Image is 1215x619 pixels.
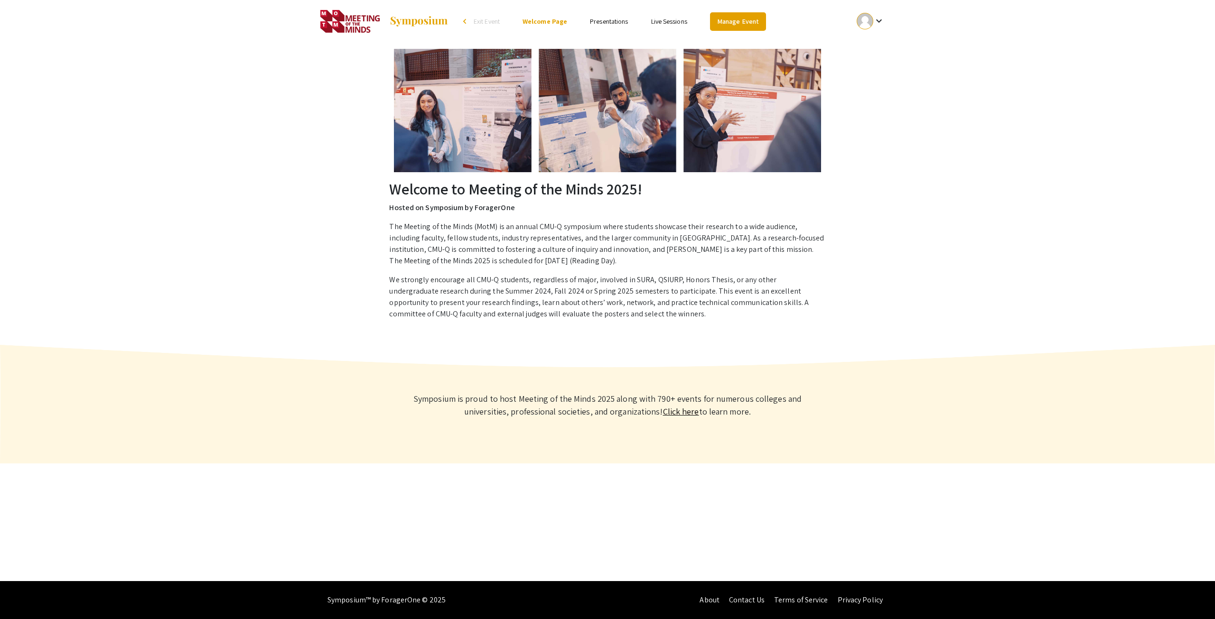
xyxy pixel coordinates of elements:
[403,392,812,418] p: Symposium is proud to host Meeting of the Minds 2025 along with 790+ events for numerous colleges...
[729,595,765,605] a: Contact Us
[523,17,567,26] a: Welcome Page
[394,49,821,172] img: Meeting of the Minds 2025
[389,16,449,27] img: Symposium by ForagerOne
[700,595,720,605] a: About
[710,12,766,31] a: Manage Event
[389,274,825,320] p: We strongly encourage all CMU-Q students, regardless of major, involved in SURA, QSIURP, Honors T...
[320,9,380,33] img: Meeting of the Minds 2025
[389,202,825,213] p: Hosted on Symposium by ForagerOne
[774,595,828,605] a: Terms of Service
[463,18,469,24] div: arrow_back_ios
[847,10,895,32] button: Expand account dropdown
[838,595,883,605] a: Privacy Policy
[590,17,628,26] a: Presentations
[873,15,885,27] mat-icon: Expand account dropdown
[327,581,446,619] div: Symposium™ by ForagerOne © 2025
[651,17,687,26] a: Live Sessions
[389,221,825,267] p: The Meeting of the Minds (MotM) is an annual CMU-Q symposium where students showcase their resear...
[663,406,699,417] a: Learn more about Symposium
[320,9,449,33] a: Meeting of the Minds 2025
[474,17,500,26] span: Exit Event
[7,576,40,612] iframe: Chat
[389,180,825,198] h2: Welcome to Meeting of the Minds 2025!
